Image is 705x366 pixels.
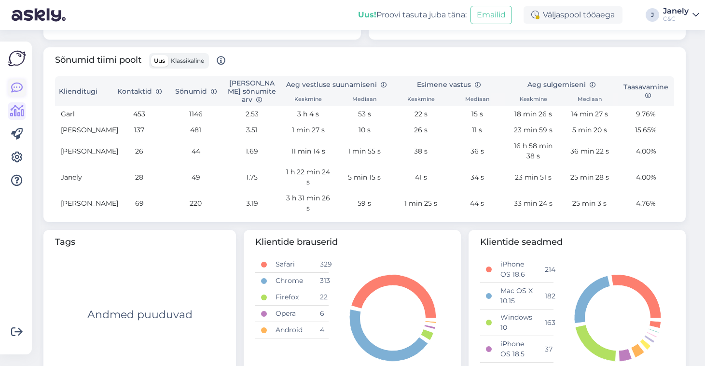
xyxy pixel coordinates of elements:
td: 23 min 59 s [505,122,562,138]
td: 4.76% [618,190,674,216]
span: Klientide brauserid [255,236,449,249]
td: [PERSON_NAME] [55,138,111,164]
td: 1.69 [224,138,280,164]
td: 3 h 31 min 26 s [280,190,337,216]
td: 23 min 51 s [505,164,562,190]
td: Safari [270,256,314,273]
td: 15 s [449,106,505,122]
td: 3.19 [224,190,280,216]
th: Mediaan [562,93,618,107]
td: 25 min 3 s [562,190,618,216]
th: Keskmine [280,93,337,107]
th: Mediaan [336,93,393,107]
td: 15.65% [618,122,674,138]
td: Janely [55,164,111,190]
span: Tags [55,236,224,249]
span: Klientide seadmed [480,236,674,249]
td: 481 [167,122,224,138]
b: Uus! [358,10,376,19]
td: Chrome [270,273,314,289]
td: 16 h 58 min 38 s [505,138,562,164]
td: 1146 [167,106,224,122]
td: 1 min 55 s [336,138,393,164]
td: Firefox [270,289,314,306]
td: iPhone OS 18.6 [495,256,539,283]
td: 214 [539,256,553,283]
td: 33 min 24 s [505,190,562,216]
td: 313 [314,273,329,289]
img: Askly Logo [8,49,26,68]
td: Mac OS X 10.15 [495,283,539,310]
td: 49 [167,164,224,190]
td: [PERSON_NAME] [55,122,111,138]
td: 2.53 [224,106,280,122]
td: 22 s [393,106,449,122]
td: 11 min 14 s [280,138,337,164]
td: 36 s [449,138,505,164]
th: Esimene vastus [393,76,505,93]
td: 38 s [393,138,449,164]
th: Sõnumid [167,76,224,106]
div: J [646,8,659,22]
th: Mediaan [449,93,505,107]
td: 9.76% [618,106,674,122]
td: 26 s [393,122,449,138]
td: 53 s [336,106,393,122]
td: 10 s [336,122,393,138]
td: 163 [539,310,553,336]
td: 4.00% [618,138,674,164]
td: iPhone OS 18.5 [495,336,539,363]
td: 14 min 27 s [562,106,618,122]
td: 3.51 [224,122,280,138]
th: Keskmine [393,93,449,107]
td: Windows 10 [495,310,539,336]
td: 4.00% [618,164,674,190]
span: Uus [154,57,165,64]
div: Andmed puuduvad [87,307,193,323]
td: 59 s [336,190,393,216]
td: 1 min 25 s [393,190,449,216]
div: C&C [663,15,689,23]
td: 11 s [449,122,505,138]
td: 4 [314,322,329,338]
div: Väljaspool tööaega [524,6,622,24]
span: Sõnumid tiimi poolt [55,53,225,69]
td: 220 [167,190,224,216]
a: JanelyC&C [663,7,699,23]
td: 41 s [393,164,449,190]
td: 1.75 [224,164,280,190]
span: Klassikaline [171,57,204,64]
td: [PERSON_NAME] [55,190,111,216]
td: 182 [539,283,553,310]
td: 137 [111,122,168,138]
th: Aeg sulgemiseni [505,76,618,93]
td: 329 [314,256,329,273]
td: Opera [270,306,314,322]
td: 28 [111,164,168,190]
td: 36 min 22 s [562,138,618,164]
td: 34 s [449,164,505,190]
td: 44 [167,138,224,164]
th: Aeg vestluse suunamiseni [280,76,393,93]
td: 5 min 15 s [336,164,393,190]
th: Keskmine [505,93,562,107]
td: 1 min 27 s [280,122,337,138]
td: 69 [111,190,168,216]
td: 44 s [449,190,505,216]
td: 26 [111,138,168,164]
td: 5 min 20 s [562,122,618,138]
th: Kontaktid [111,76,168,106]
div: Proovi tasuta juba täna: [358,9,467,21]
td: 1 h 22 min 24 s [280,164,337,190]
td: 18 min 26 s [505,106,562,122]
td: 3 h 4 s [280,106,337,122]
td: Garl [55,106,111,122]
th: Klienditugi [55,76,111,106]
td: Android [270,322,314,338]
td: 6 [314,306,329,322]
th: Taasavamine [618,76,674,106]
th: [PERSON_NAME] sõnumite arv [224,76,280,106]
td: 25 min 28 s [562,164,618,190]
td: 22 [314,289,329,306]
td: 37 [539,336,553,363]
